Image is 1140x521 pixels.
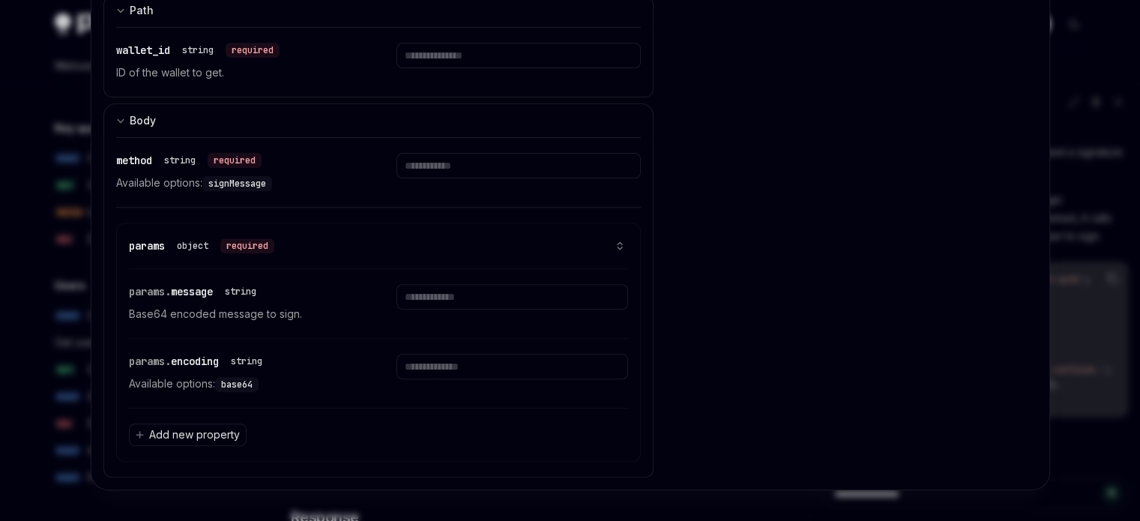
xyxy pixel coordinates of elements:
span: signMessage [208,178,266,190]
div: params.message [129,284,262,299]
button: Add new property [129,424,247,446]
span: method [116,154,152,167]
span: params. [129,285,171,298]
div: required [208,153,262,168]
p: ID of the wallet to get. [116,64,361,82]
span: base64 [221,379,253,391]
div: wallet_id [116,43,280,58]
span: params. [129,355,171,368]
div: Body [130,112,156,130]
div: object [177,240,208,252]
span: wallet_id [116,43,170,57]
div: params [129,238,274,253]
span: message [171,285,213,298]
p: Available options: [116,174,361,192]
button: expand input section [103,103,654,137]
div: string [182,44,214,56]
p: Available options: [129,375,361,393]
div: string [225,286,256,298]
div: string [164,154,196,166]
div: required [220,238,274,253]
span: encoding [171,355,219,368]
div: string [231,355,262,367]
span: Add new property [149,427,240,442]
p: Base64 encoded message to sign. [129,305,361,323]
div: required [226,43,280,58]
div: method [116,153,262,168]
div: params.encoding [129,354,268,369]
span: params [129,239,165,253]
div: Path [130,1,154,19]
